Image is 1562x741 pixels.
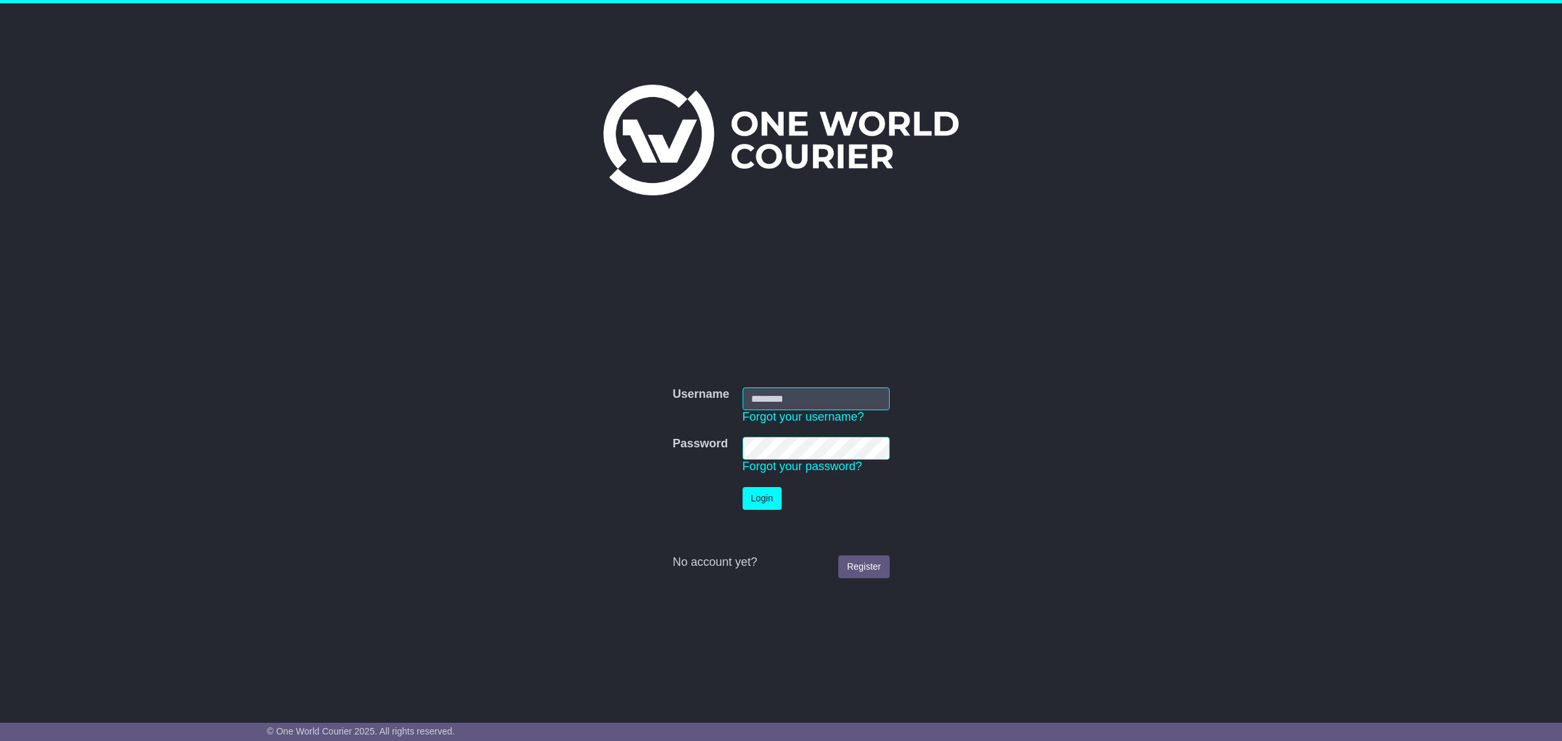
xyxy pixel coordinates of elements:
[672,555,889,570] div: No account yet?
[743,410,864,423] a: Forgot your username?
[672,387,729,402] label: Username
[743,487,782,510] button: Login
[267,726,455,736] span: © One World Courier 2025. All rights reserved.
[743,460,862,473] a: Forgot your password?
[672,437,728,451] label: Password
[838,555,889,578] a: Register
[603,85,959,195] img: One World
